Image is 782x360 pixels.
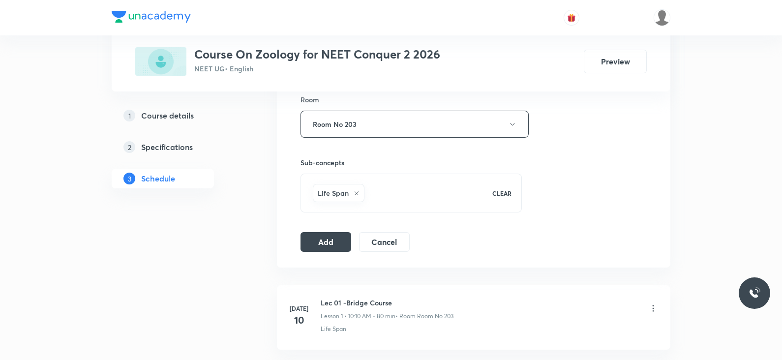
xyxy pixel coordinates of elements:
[112,11,191,23] img: Company Logo
[301,111,529,138] button: Room No 203
[112,137,245,157] a: 2Specifications
[301,94,319,105] h6: Room
[564,10,579,26] button: avatar
[749,287,760,299] img: ttu
[492,189,511,198] p: CLEAR
[567,13,576,22] img: avatar
[301,232,351,252] button: Add
[123,110,135,121] p: 1
[141,141,193,153] h5: Specifications
[289,313,309,328] h4: 10
[654,9,670,26] img: Saniya Tarannum
[135,47,186,76] img: 72639513-D492-46F1-B7C1-B10511EE8419_plus.png
[123,173,135,184] p: 3
[194,63,440,74] p: NEET UG • English
[321,325,346,333] p: Life Span
[321,312,395,321] p: Lesson 1 • 10:10 AM • 80 min
[584,50,647,73] button: Preview
[289,304,309,313] h6: [DATE]
[395,312,453,321] p: • Room Room No 203
[318,188,349,198] h6: Life Span
[123,141,135,153] p: 2
[321,298,453,308] h6: Lec 01 -Bridge Course
[141,110,194,121] h5: Course details
[301,157,522,168] h6: Sub-concepts
[359,232,410,252] button: Cancel
[112,106,245,125] a: 1Course details
[112,11,191,25] a: Company Logo
[194,47,440,61] h3: Course On Zoology for NEET Conquer 2 2026
[141,173,175,184] h5: Schedule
